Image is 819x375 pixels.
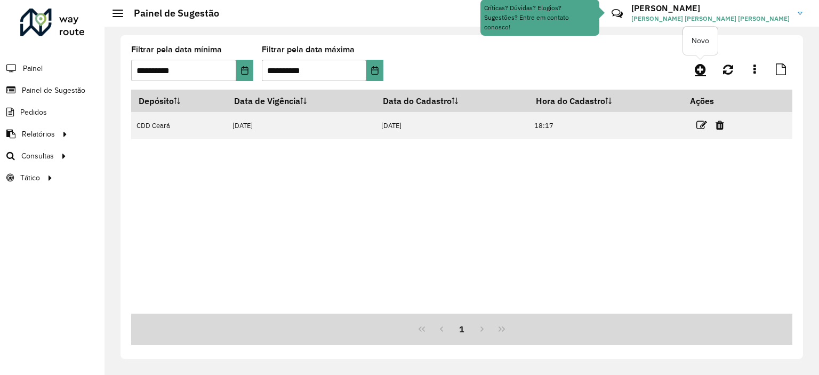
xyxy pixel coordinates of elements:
[682,90,746,112] th: Ações
[631,3,790,13] h3: [PERSON_NAME]
[20,107,47,118] span: Pedidos
[529,90,683,112] th: Hora do Cadastro
[452,319,472,339] button: 1
[696,118,707,132] a: Editar
[131,43,222,56] label: Filtrar pela data mínima
[20,172,40,183] span: Tático
[227,90,376,112] th: Data de Vigência
[131,90,227,112] th: Depósito
[21,150,54,162] span: Consultas
[606,2,629,25] a: Contato Rápido
[262,43,355,56] label: Filtrar pela data máxima
[366,60,383,81] button: Choose Date
[131,112,227,139] td: CDD Ceará
[375,112,528,139] td: [DATE]
[227,112,376,139] td: [DATE]
[22,129,55,140] span: Relatórios
[631,14,790,23] span: [PERSON_NAME] [PERSON_NAME] [PERSON_NAME]
[683,27,718,55] div: Novo
[375,90,528,112] th: Data do Cadastro
[23,63,43,74] span: Painel
[22,85,85,96] span: Painel de Sugestão
[529,112,683,139] td: 18:17
[123,7,219,19] h2: Painel de Sugestão
[236,60,253,81] button: Choose Date
[716,118,724,132] a: Excluir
